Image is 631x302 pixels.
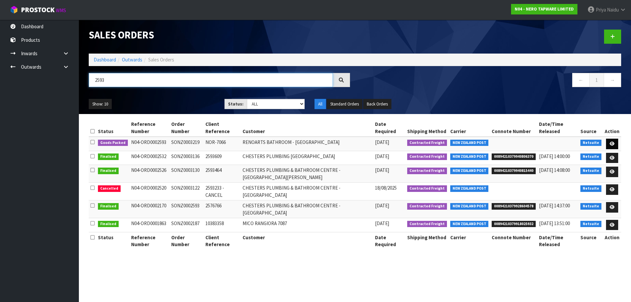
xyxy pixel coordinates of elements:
td: 2593464 [204,165,241,183]
th: Reference Number [129,119,170,137]
button: All [315,99,326,109]
h1: Sales Orders [89,30,350,40]
td: 2576766 [204,200,241,218]
td: 2593233 - CANCEL [204,183,241,200]
span: Goods Packed [98,140,128,146]
td: N04-ORD0002593 [129,137,170,151]
span: Contracted Freight [407,185,447,192]
small: WMS [56,7,66,13]
td: SONZ0003219 [170,137,204,151]
span: Netsuite [580,140,601,146]
td: 10383358 [204,218,241,232]
th: Reference Number [129,232,170,249]
nav: Page navigation [360,73,621,89]
th: Carrier [449,232,490,249]
span: Finalised [98,153,119,160]
span: Netsuite [580,168,601,174]
span: Naidu [607,7,619,13]
img: cube-alt.png [10,6,18,14]
th: Date/Time Released [537,232,579,249]
span: Finalised [98,168,119,174]
a: N04 - NERO TAPWARE LIMITED [511,4,577,14]
strong: N04 - NERO TAPWARE LIMITED [515,6,574,12]
span: NEW ZEALAND POST [450,153,489,160]
td: CHESTERS PLUMBING & BATHROOM CENTRE - [GEOGRAPHIC_DATA] [241,183,373,200]
span: Cancelled [98,185,121,192]
td: N04-ORD0002520 [129,183,170,200]
span: [DATE] 13:51:00 [539,220,570,226]
td: SONZ0003122 [170,183,204,200]
td: SONZ0003130 [170,165,204,183]
span: Contracted Freight [407,168,447,174]
td: N04-ORD0001863 [129,218,170,232]
a: ← [572,73,590,87]
td: 2593609 [204,151,241,165]
span: 00894210379940815440 [492,168,536,174]
th: Source [579,232,603,249]
span: 18/08/2025 [375,185,397,191]
a: Dashboard [94,57,116,63]
th: Action [603,232,621,249]
button: Standard Orders [327,99,362,109]
td: MICO RANGIORA 7087 [241,218,373,232]
th: Client Reference [204,119,241,137]
a: Outwards [122,57,142,63]
span: Contracted Freight [407,140,447,146]
th: Source [579,119,603,137]
span: Finalised [98,221,119,227]
td: CHESTERS PLUMBING & BATHROOM CENTRE -[GEOGRAPHIC_DATA][PERSON_NAME] [241,165,373,183]
span: 00894210379940806370 [492,153,536,160]
span: Netsuite [580,153,601,160]
span: [DATE] 14:37:00 [539,202,570,209]
span: ProStock [21,6,55,14]
strong: Status: [228,101,244,107]
button: Back Orders [363,99,391,109]
th: Carrier [449,119,490,137]
th: Action [603,119,621,137]
span: [DATE] [375,220,389,226]
span: [DATE] [375,153,389,159]
td: CHESTERS PLUMBING & BATHROOM CENTRE -[GEOGRAPHIC_DATA] [241,200,373,218]
td: RENOARTS BATHROOM - [GEOGRAPHIC_DATA] [241,137,373,151]
td: N04-ORD0002526 [129,165,170,183]
th: Date/Time Released [537,119,579,137]
a: → [604,73,621,87]
span: [DATE] [375,139,389,145]
th: Order Number [170,119,204,137]
span: NEW ZEALAND POST [450,168,489,174]
th: Shipping Method [406,119,449,137]
span: NEW ZEALAND POST [450,140,489,146]
a: 1 [589,73,604,87]
th: Status [96,119,129,137]
span: Priya [596,7,606,13]
th: Shipping Method [406,232,449,249]
span: [DATE] [375,167,389,173]
td: NOR-7066 [204,137,241,151]
th: Date Required [373,232,406,249]
td: CHESTERS PLUMBING [GEOGRAPHIC_DATA] [241,151,373,165]
span: 00894210379918025932 [492,221,536,227]
th: Status [96,232,129,249]
span: 00894210379928604578 [492,203,536,210]
span: [DATE] 14:08:00 [539,167,570,173]
td: N04-ORD0002532 [129,151,170,165]
span: Contracted Freight [407,153,447,160]
span: Sales Orders [148,57,174,63]
th: Client Reference [204,232,241,249]
td: SONZ0002187 [170,218,204,232]
th: Connote Number [490,232,537,249]
span: Contracted Freight [407,203,447,210]
th: Connote Number [490,119,537,137]
span: Netsuite [580,185,601,192]
span: Contracted Freight [407,221,447,227]
span: NEW ZEALAND POST [450,185,489,192]
td: N04-ORD0002170 [129,200,170,218]
span: NEW ZEALAND POST [450,221,489,227]
td: SONZ0002593 [170,200,204,218]
span: NEW ZEALAND POST [450,203,489,210]
span: Netsuite [580,221,601,227]
th: Date Required [373,119,406,137]
button: Show: 10 [89,99,112,109]
span: [DATE] [375,202,389,209]
span: [DATE] 14:00:00 [539,153,570,159]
